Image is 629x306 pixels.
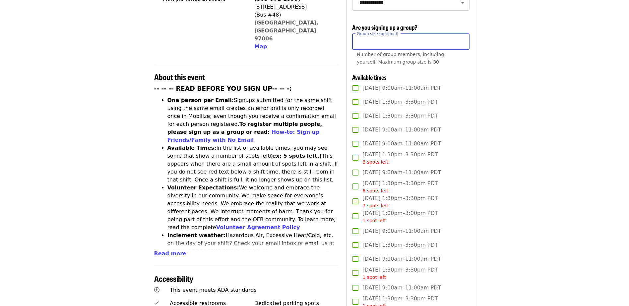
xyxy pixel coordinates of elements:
[254,3,333,11] div: [STREET_ADDRESS]
[362,151,438,166] span: [DATE] 1:30pm–3:30pm PDT
[362,194,438,209] span: [DATE] 1:30pm–3:30pm PDT
[362,179,438,194] span: [DATE] 1:30pm–3:30pm PDT
[362,84,441,92] span: [DATE] 9:00am–11:00am PDT
[362,241,438,249] span: [DATE] 1:30pm–3:30pm PDT
[362,284,441,292] span: [DATE] 9:00am–11:00am PDT
[167,145,217,151] strong: Available Times:
[362,159,388,165] span: 8 spots left
[357,52,444,65] span: Number of group members, including yourself. Maximum group size is 30
[362,126,441,134] span: [DATE] 9:00am–11:00am PDT
[362,140,441,148] span: [DATE] 9:00am–11:00am PDT
[167,129,320,143] a: How-to: Sign up Friends/Family with No Email
[352,23,417,31] span: Are you signing up a group?
[362,209,438,224] span: [DATE] 1:00pm–3:00pm PDT
[167,184,339,231] li: We welcome and embrace the diversity in our community. We make space for everyone’s accessibility...
[167,232,226,238] strong: Inclement weather:
[167,96,339,144] li: Signups submitted for the same shift using the same email creates an error and is only recorded o...
[154,71,205,82] span: About this event
[362,275,386,280] span: 1 spot left
[254,20,319,42] a: [GEOGRAPHIC_DATA], [GEOGRAPHIC_DATA] 97006
[362,266,438,281] span: [DATE] 1:30pm–3:30pm PDT
[254,43,267,51] button: Map
[167,184,239,191] strong: Volunteer Expectations:
[154,250,186,258] button: Read more
[216,224,300,230] a: Volunteer Agreement Policy
[254,11,333,19] div: (Bus #48)
[357,31,398,36] span: Group size (optional)
[270,153,322,159] strong: (ex: 5 spots left.)
[362,112,438,120] span: [DATE] 1:30pm–3:30pm PDT
[362,203,388,208] span: 7 spots left
[352,34,469,50] input: [object Object]
[362,169,441,177] span: [DATE] 9:00am–11:00am PDT
[154,273,193,284] span: Accessibility
[170,287,257,293] span: This event meets ADA standards
[167,144,339,184] li: In the list of available times, you may see some that show a number of spots left This appears wh...
[167,121,322,135] strong: To register multiple people, please sign up as a group or read:
[167,231,339,271] li: Hazardous Air, Excessive Heat/Cold, etc. on the day of your shift? Check your email inbox or emai...
[362,188,388,193] span: 6 spots left
[362,218,386,223] span: 1 spot left
[154,250,186,257] span: Read more
[154,85,292,92] strong: -- -- -- READ BEFORE YOU SIGN UP-- -- -:
[352,73,387,81] span: Available times
[362,98,438,106] span: [DATE] 1:30pm–3:30pm PDT
[167,97,234,103] strong: One person per Email:
[154,287,159,293] i: universal-access icon
[362,227,441,235] span: [DATE] 9:00am–11:00am PDT
[362,255,441,263] span: [DATE] 9:00am–11:00am PDT
[254,43,267,50] span: Map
